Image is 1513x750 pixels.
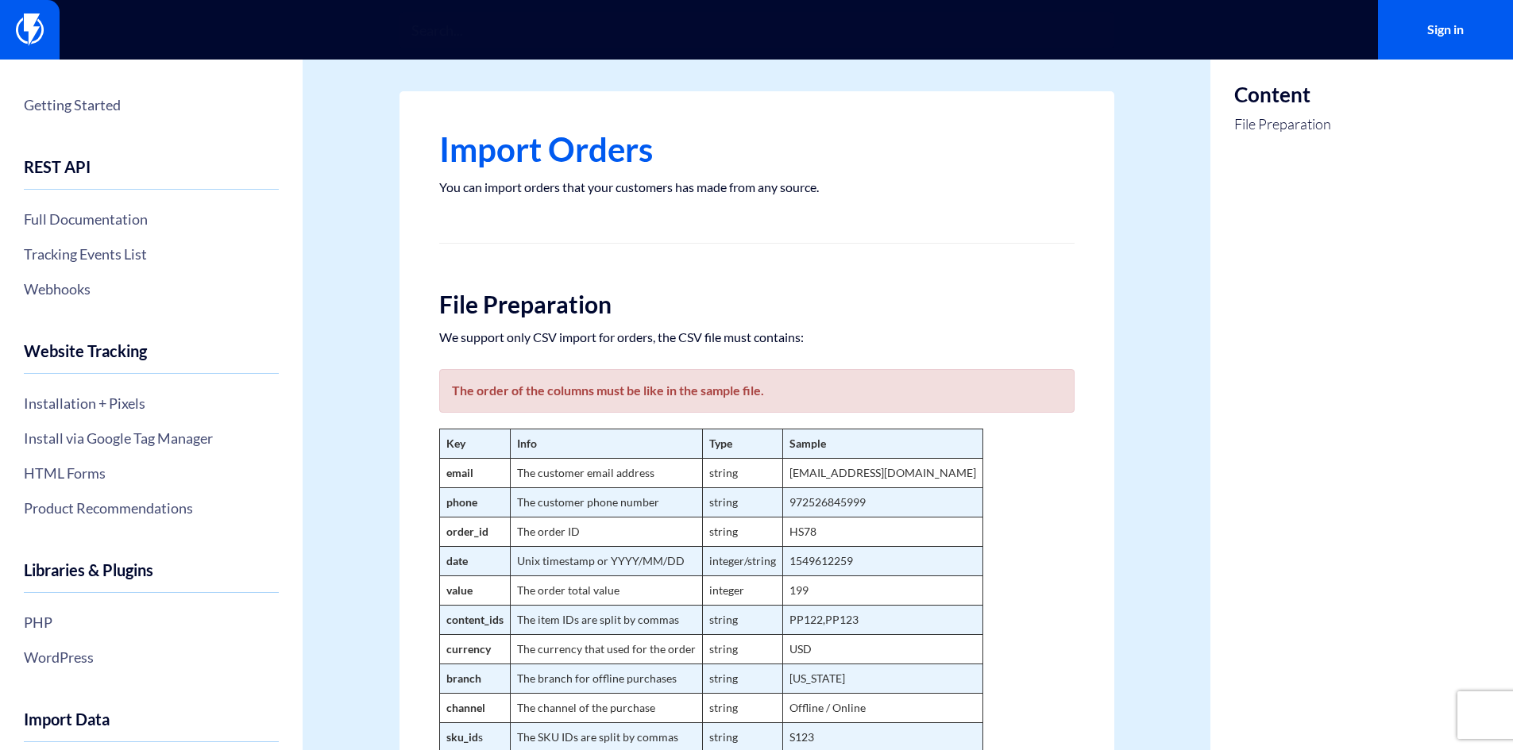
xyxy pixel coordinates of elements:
td: integer [702,576,782,606]
td: [US_STATE] [782,664,982,694]
td: string [702,694,782,723]
a: Installation + Pixels [24,390,279,417]
td: Offline / Online [782,694,982,723]
td: string [702,635,782,664]
td: The currency that used for the order [510,635,702,664]
td: integer/string [702,547,782,576]
td: The order total value [510,576,702,606]
a: WordPress [24,644,279,671]
td: string [702,606,782,635]
td: The branch for offline purchases [510,664,702,694]
strong: channel [446,701,485,714]
strong: email [446,466,473,479]
a: Webhooks [24,275,279,302]
td: [EMAIL_ADDRESS][DOMAIN_NAME] [782,459,982,488]
td: 972526845999 [782,488,982,517]
strong: sku_id [446,730,478,744]
h2: File Preparation [439,291,1075,317]
b: The order of the columns must be like in the sample file. [452,383,764,398]
td: 199 [782,576,982,606]
td: string [702,488,782,517]
td: Unix timestamp or YYYY/MM/DD [510,547,702,576]
h1: Import Orders [439,131,1075,167]
p: We support only CSV import for orders, the CSV file must contains: [439,329,1075,345]
h4: REST API [24,158,279,190]
strong: Type [709,437,732,450]
strong: phone [446,495,477,509]
strong: date [446,554,468,567]
a: File Preparation [1234,114,1331,135]
a: Product Recommendations [24,494,279,521]
strong: currency [446,642,491,656]
h4: Website Tracking [24,342,279,374]
strong: value [446,583,473,597]
strong: Sample [789,437,826,450]
a: PHP [24,609,279,636]
td: string [702,664,782,694]
input: Search... [399,12,1114,48]
a: Tracking Events List [24,240,279,267]
strong: branch [446,671,481,685]
td: string [702,459,782,488]
a: Install via Google Tag Manager [24,425,279,452]
td: USD [782,635,982,664]
strong: content_ids [446,613,504,626]
td: HS78 [782,517,982,547]
h3: Content [1234,83,1331,106]
p: You can import orders that your customers has made from any source. [439,179,1075,195]
td: The channel of the purchase [510,694,702,723]
td: The customer phone number [510,488,702,517]
a: Full Documentation [24,206,279,233]
h4: Libraries & Plugins [24,561,279,593]
td: string [702,517,782,547]
a: Getting Started [24,91,279,118]
td: 1549612259 [782,547,982,576]
strong: Info [517,437,537,450]
a: HTML Forms [24,460,279,487]
td: PP122,PP123 [782,606,982,635]
td: The order ID [510,517,702,547]
strong: order_id [446,525,488,538]
strong: Key [446,437,465,450]
h4: Import Data [24,710,279,742]
td: The customer email address [510,459,702,488]
td: The item IDs are split by commas [510,606,702,635]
